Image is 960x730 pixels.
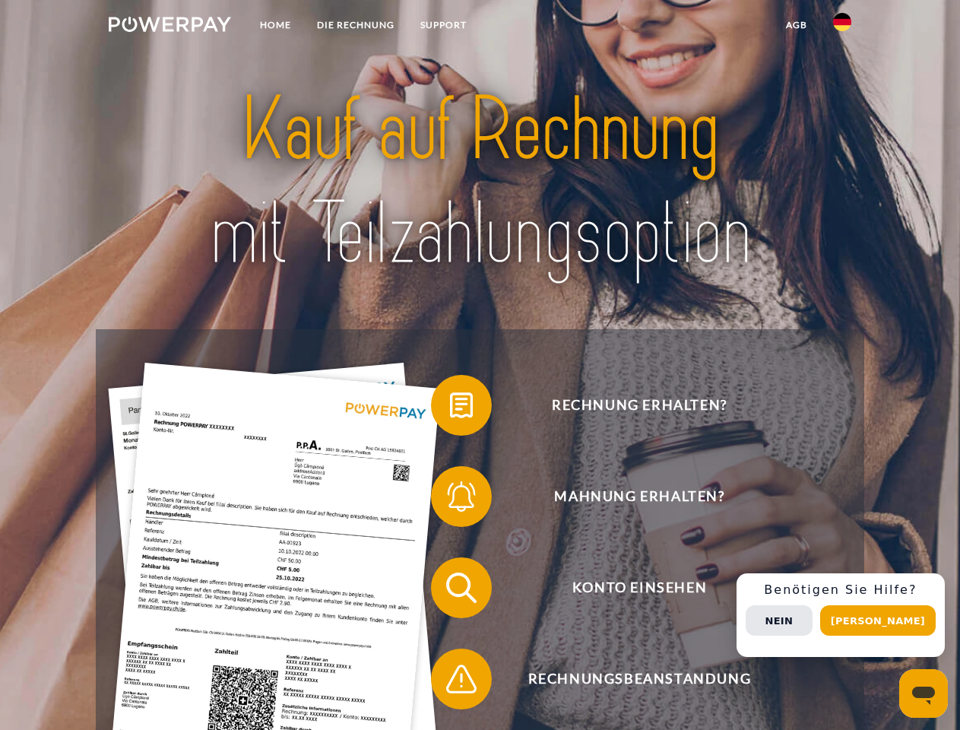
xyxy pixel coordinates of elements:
button: Rechnung erhalten? [431,375,826,436]
img: title-powerpay_de.svg [145,73,815,291]
img: qb_warning.svg [442,660,480,698]
img: qb_bill.svg [442,386,480,424]
span: Rechnung erhalten? [453,375,825,436]
a: Home [247,11,304,39]
h3: Benötigen Sie Hilfe? [746,582,936,598]
button: [PERSON_NAME] [820,605,936,636]
button: Mahnung erhalten? [431,466,826,527]
img: de [833,13,851,31]
button: Nein [746,605,813,636]
a: agb [773,11,820,39]
button: Rechnungsbeanstandung [431,649,826,709]
span: Konto einsehen [453,557,825,618]
button: Konto einsehen [431,557,826,618]
a: DIE RECHNUNG [304,11,407,39]
img: logo-powerpay-white.svg [109,17,231,32]
span: Mahnung erhalten? [453,466,825,527]
img: qb_search.svg [442,569,480,607]
a: SUPPORT [407,11,480,39]
iframe: Schaltfläche zum Öffnen des Messaging-Fensters [899,669,948,718]
img: qb_bell.svg [442,478,480,516]
div: Schnellhilfe [737,573,945,657]
span: Rechnungsbeanstandung [453,649,825,709]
